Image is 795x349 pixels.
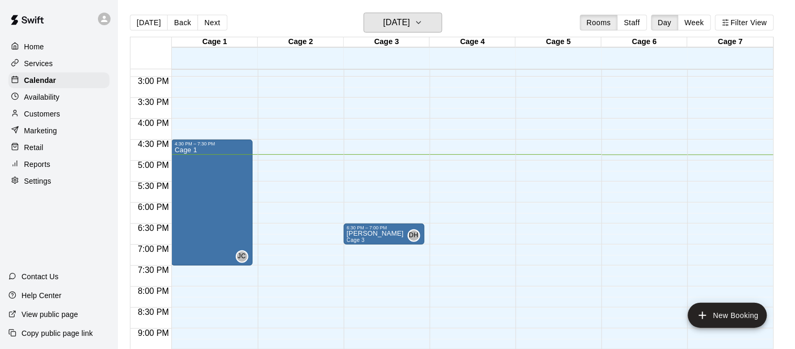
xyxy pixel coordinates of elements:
[135,266,172,274] span: 7:30 PM
[135,161,172,170] span: 5:00 PM
[8,39,110,55] a: Home
[409,230,419,241] span: DH
[344,224,424,245] div: 6:30 PM – 7:00 PM: Eli Hull
[167,15,198,30] button: Back
[135,287,172,295] span: 8:00 PM
[240,250,248,263] span: Josh Colunga
[135,182,172,191] span: 5:30 PM
[135,224,172,232] span: 6:30 PM
[135,203,172,211] span: 6:00 PM
[135,77,172,86] span: 3:00 PM
[8,123,110,139] a: Marketing
[135,245,172,253] span: 7:00 PM
[24,159,50,170] p: Reports
[24,176,51,186] p: Settings
[258,37,344,47] div: Cage 2
[602,37,688,47] div: Cage 6
[21,309,78,320] p: View public page
[8,156,110,172] a: Reports
[8,106,110,122] a: Customers
[21,271,59,282] p: Contact Us
[172,37,258,47] div: Cage 1
[135,329,172,337] span: 9:00 PM
[383,15,410,30] h6: [DATE]
[8,173,110,189] a: Settings
[344,37,430,47] div: Cage 3
[24,92,60,102] p: Availability
[24,125,57,136] p: Marketing
[347,225,421,230] div: 6:30 PM – 7:00 PM
[135,308,172,316] span: 8:30 PM
[408,229,420,242] div: Dean Hull
[171,140,252,266] div: 4:30 PM – 7:30 PM: Cage 1
[135,119,172,128] span: 4:00 PM
[24,109,60,119] p: Customers
[24,58,53,69] p: Services
[678,15,711,30] button: Week
[130,15,168,30] button: [DATE]
[21,290,61,301] p: Help Center
[175,141,249,146] div: 4:30 PM – 7:30 PM
[24,75,56,86] p: Calendar
[580,15,618,30] button: Rooms
[688,303,767,328] button: add
[617,15,647,30] button: Staff
[8,140,110,155] a: Retail
[8,89,110,105] a: Availability
[430,37,516,47] div: Cage 4
[347,237,365,243] span: Cage 3
[236,250,248,263] div: Josh Colunga
[715,15,774,30] button: Filter View
[412,229,420,242] span: Dean Hull
[135,98,172,107] span: 3:30 PM
[198,15,227,30] button: Next
[24,142,43,153] p: Retail
[135,140,172,149] span: 4:30 PM
[651,15,679,30] button: Day
[688,37,774,47] div: Cage 7
[238,251,246,262] span: JC
[21,328,93,339] p: Copy public page link
[364,13,442,33] button: [DATE]
[8,72,110,88] a: Calendar
[8,56,110,71] a: Services
[516,37,602,47] div: Cage 5
[24,41,44,52] p: Home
